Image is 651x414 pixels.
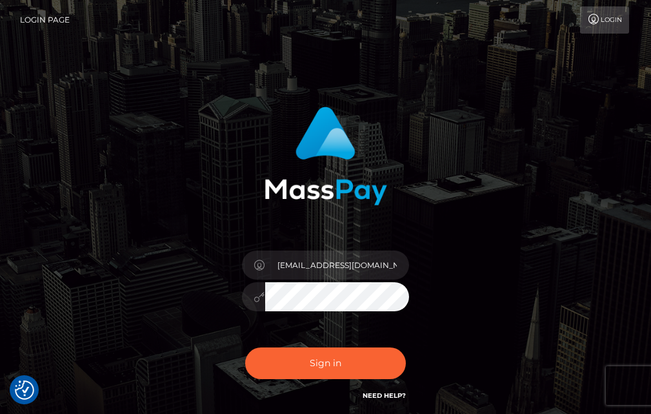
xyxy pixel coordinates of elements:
[265,107,387,205] img: MassPay Login
[20,6,70,34] a: Login Page
[265,251,410,280] input: Username...
[363,391,406,400] a: Need Help?
[15,380,34,400] button: Consent Preferences
[15,380,34,400] img: Revisit consent button
[245,347,406,379] button: Sign in
[580,6,629,34] a: Login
